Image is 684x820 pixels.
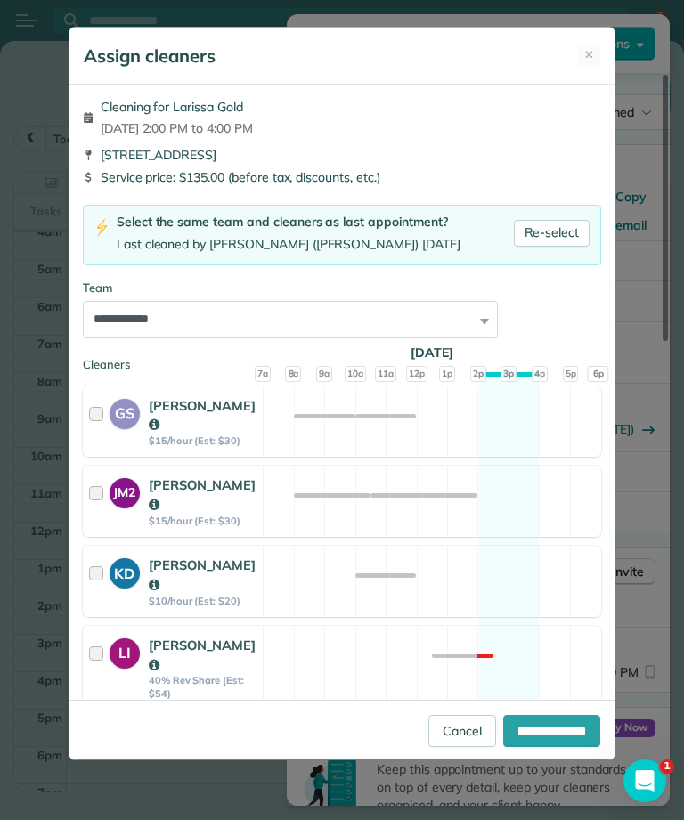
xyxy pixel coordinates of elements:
div: Service price: $135.00 (before tax, discounts, etc.) [83,168,601,186]
span: Cleaning for Larissa Gold [101,98,253,116]
div: Select the same team and cleaners as last appointment? [117,213,460,231]
strong: $15/hour (Est: $30) [149,434,257,447]
a: Re-select [514,220,590,247]
strong: [PERSON_NAME] [149,397,256,434]
div: Team [83,280,601,297]
a: Cancel [428,715,496,747]
span: [DATE] 2:00 PM to 4:00 PM [101,119,253,137]
strong: GS [110,399,140,425]
strong: [PERSON_NAME] [149,637,256,673]
div: [STREET_ADDRESS] [83,146,601,164]
strong: [PERSON_NAME] [149,556,256,593]
div: Last cleaned by [PERSON_NAME] ([PERSON_NAME]) [DATE] [117,235,460,254]
img: lightning-bolt-icon-94e5364df696ac2de96d3a42b8a9ff6ba979493684c50e6bbbcda72601fa0d29.png [94,218,110,237]
strong: JM2 [110,478,140,502]
strong: $10/hour (Est: $20) [149,595,257,607]
div: Cleaners [83,356,601,361]
strong: LI [110,638,140,664]
strong: 40% Rev Share (Est: $54) [149,674,257,700]
strong: KD [110,558,140,584]
iframe: Intercom live chat [623,759,666,802]
strong: $15/hour (Est: $30) [149,515,257,527]
span: ✕ [584,46,594,64]
strong: [PERSON_NAME] [149,476,256,513]
h5: Assign cleaners [84,44,216,69]
span: 1 [660,759,674,774]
